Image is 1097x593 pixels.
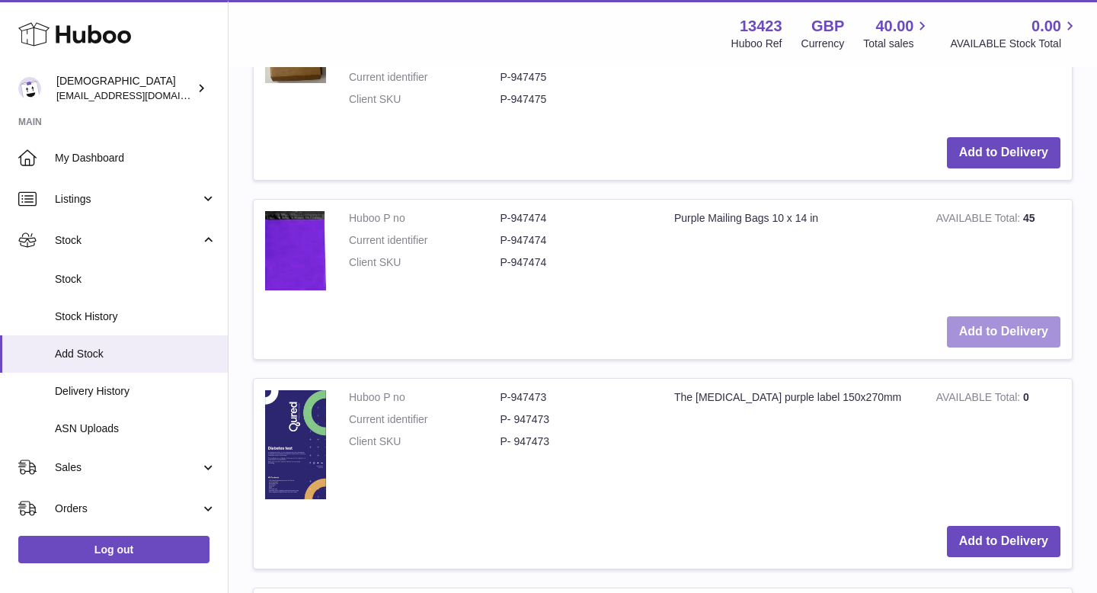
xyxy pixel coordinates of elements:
[349,211,501,226] dt: Huboo P no
[349,233,501,248] dt: Current identifier
[925,37,1072,126] td: 0
[349,434,501,449] dt: Client SKU
[55,233,200,248] span: Stock
[925,200,1072,305] td: 45
[55,502,200,516] span: Orders
[55,272,216,287] span: Stock
[1031,16,1061,37] span: 0.00
[811,16,844,37] strong: GBP
[501,211,652,226] dd: P-947474
[265,211,326,290] img: Purple Mailing Bags 10 x 14 in
[349,70,501,85] dt: Current identifier
[663,37,925,126] td: small "divider" box
[18,77,41,100] img: olgazyuz@outlook.com
[501,255,652,270] dd: P-947474
[55,151,216,165] span: My Dashboard
[731,37,782,51] div: Huboo Ref
[55,384,216,399] span: Delivery History
[925,379,1072,514] td: 0
[18,536,209,563] a: Log out
[349,92,501,107] dt: Client SKU
[55,309,216,324] span: Stock History
[56,89,224,101] span: [EMAIL_ADDRESS][DOMAIN_NAME]
[501,70,652,85] dd: P-947475
[875,16,913,37] span: 40.00
[349,255,501,270] dt: Client SKU
[663,200,925,305] td: Purple Mailing Bags 10 x 14 in
[56,74,193,103] div: [DEMOGRAPHIC_DATA]
[349,390,501,405] dt: Huboo P no
[863,37,931,51] span: Total sales
[349,412,501,427] dt: Current identifier
[501,412,652,427] dd: P- 947473
[501,92,652,107] dd: P-947475
[947,526,1060,557] button: Add to Delivery
[947,316,1060,348] button: Add to Delivery
[936,391,1023,407] strong: AVAILABLE Total
[55,460,200,475] span: Sales
[55,347,216,361] span: Add Stock
[740,16,782,37] strong: 13423
[501,434,652,449] dd: P- 947473
[55,192,200,207] span: Listings
[55,422,216,436] span: ASN Uploads
[663,379,925,514] td: The [MEDICAL_DATA] purple label 150x270mm
[501,390,652,405] dd: P-947473
[950,16,1079,51] a: 0.00 AVAILABLE Stock Total
[936,212,1023,228] strong: AVAILABLE Total
[947,137,1060,168] button: Add to Delivery
[801,37,845,51] div: Currency
[265,390,326,499] img: The Diabetes purple label 150x270mm
[950,37,1079,51] span: AVAILABLE Stock Total
[501,233,652,248] dd: P-947474
[863,16,931,51] a: 40.00 Total sales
